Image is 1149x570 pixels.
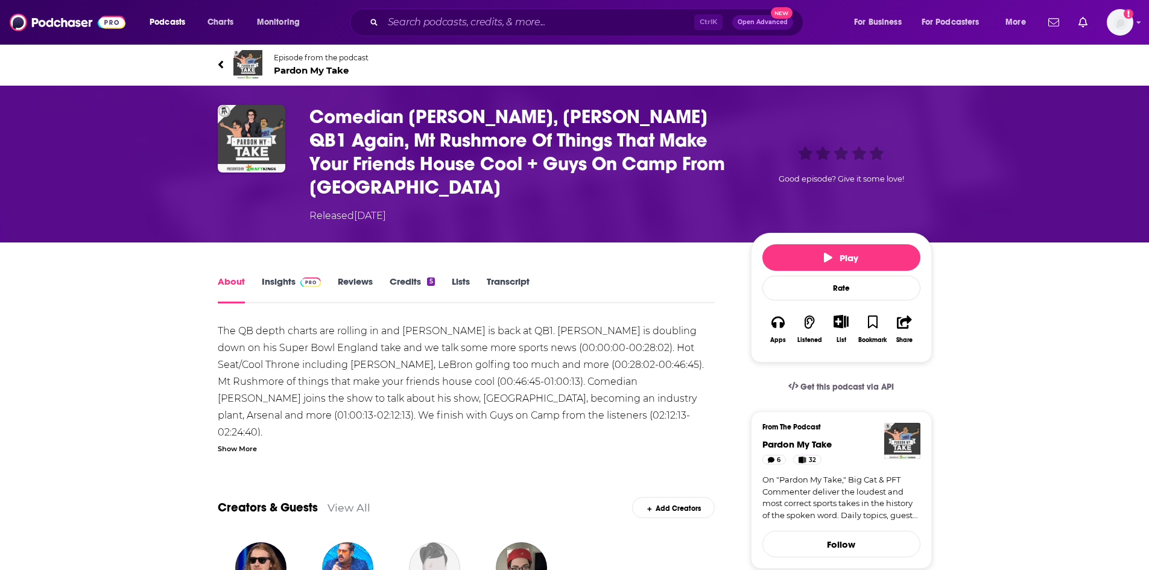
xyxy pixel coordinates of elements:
button: Show More Button [829,315,853,328]
div: Rate [762,276,920,300]
button: open menu [997,13,1041,32]
a: About [218,276,245,303]
span: For Business [854,14,902,31]
a: Pardon My TakeEpisode from the podcastPardon My Take [218,50,575,79]
a: Get this podcast via API [779,372,904,402]
a: 32 [793,455,821,464]
a: Show notifications dropdown [1074,12,1092,33]
a: Charts [200,13,241,32]
div: Search podcasts, credits, & more... [361,8,815,36]
a: Creators & Guests [218,500,318,515]
img: Podchaser Pro [300,277,321,287]
button: open menu [248,13,315,32]
div: Share [896,337,913,344]
div: Bookmark [858,337,887,344]
input: Search podcasts, credits, & more... [383,13,694,32]
a: Lists [452,276,470,303]
div: 5 [427,277,434,286]
img: Comedian Adam Friedland, Daniel Jones QB1 Again, Mt Rushmore Of Things That Make Your Friends Hou... [218,105,285,173]
div: Apps [770,337,786,344]
span: Get this podcast via API [800,382,894,392]
span: Monitoring [257,14,300,31]
span: Charts [207,14,233,31]
div: List [837,336,846,344]
button: Bookmark [857,307,888,351]
div: The QB depth charts are rolling in and [PERSON_NAME] is back at QB1. [PERSON_NAME] is doubling do... [218,323,715,492]
button: Listened [794,307,825,351]
a: InsightsPodchaser Pro [262,276,321,303]
img: User Profile [1107,9,1133,36]
span: 6 [777,454,780,466]
button: open menu [914,13,997,32]
span: 32 [809,454,816,466]
span: Good episode? Give it some love! [779,174,904,183]
a: Pardon My Take [762,439,832,450]
div: Released [DATE] [309,209,386,223]
span: Logged in as WesBurdett [1107,9,1133,36]
span: Episode from the podcast [274,53,369,62]
svg: Add a profile image [1124,9,1133,19]
div: Show More ButtonList [825,307,856,351]
button: Open AdvancedNew [732,15,793,30]
a: Reviews [338,276,373,303]
a: Show notifications dropdown [1043,12,1064,33]
span: Ctrl K [694,14,723,30]
button: Apps [762,307,794,351]
button: Follow [762,531,920,557]
img: Pardon My Take [233,50,262,79]
img: Pardon My Take [884,423,920,459]
div: Add Creators [632,497,715,518]
span: Pardon My Take [274,65,369,76]
button: open menu [846,13,917,32]
button: open menu [141,13,201,32]
button: Play [762,244,920,271]
img: Podchaser - Follow, Share and Rate Podcasts [10,11,125,34]
a: 6 [762,455,787,464]
h3: From The Podcast [762,423,911,431]
a: View All [328,501,370,514]
a: Credits5 [390,276,434,303]
span: New [771,7,793,19]
span: Play [824,252,858,264]
span: Open Advanced [738,19,788,25]
span: Podcasts [150,14,185,31]
span: More [1005,14,1026,31]
a: Transcript [487,276,530,303]
button: Show profile menu [1107,9,1133,36]
h1: Comedian Adam Friedland, Daniel Jones QB1 Again, Mt Rushmore Of Things That Make Your Friends Hou... [309,105,732,199]
div: Listened [797,337,822,344]
span: For Podcasters [922,14,980,31]
a: On "Pardon My Take," Big Cat & PFT Commenter deliver the loudest and most correct sports takes in... [762,474,920,521]
button: Share [888,307,920,351]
